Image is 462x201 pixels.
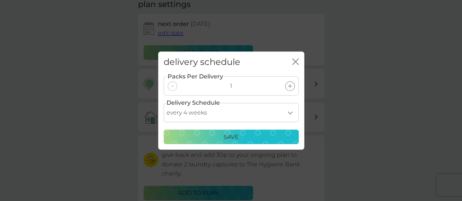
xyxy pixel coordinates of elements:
label: Delivery Schedule [167,98,220,108]
button: close [292,58,299,66]
h2: delivery schedule [164,57,240,67]
p: Save [224,132,239,142]
p: 1 [230,81,232,91]
label: Packs Per Delivery [167,72,224,81]
button: Save [164,130,299,144]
